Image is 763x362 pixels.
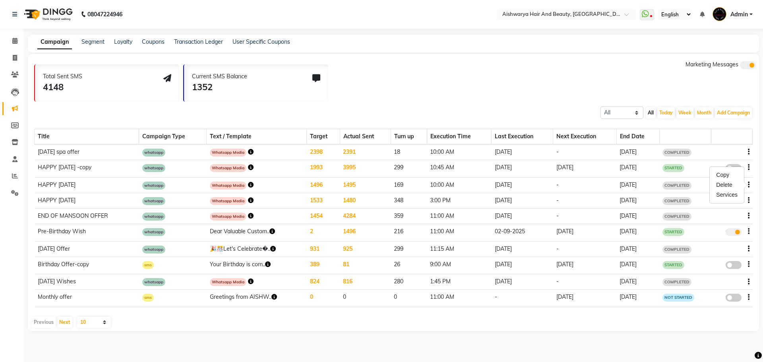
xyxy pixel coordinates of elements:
td: 931 [307,241,340,257]
td: 11:15 AM [427,241,491,257]
span: COMPLETED [662,182,691,190]
td: [DATE] [616,208,659,224]
span: whatsapp [142,197,165,205]
td: 0 [340,290,391,307]
td: 1480 [340,193,391,208]
span: Whatsapp Media [210,149,246,157]
label: true [726,228,742,236]
td: 925 [340,241,391,257]
th: Last Execution [492,129,553,145]
span: Admin [730,10,748,19]
label: false [726,261,742,269]
td: [DATE] [553,224,616,241]
td: - [553,208,616,224]
td: 9:00 AM [427,257,491,274]
td: 11:00 AM [427,290,491,307]
td: 0 [391,290,427,307]
td: [DATE] spa offer [35,144,139,160]
span: COMPLETED [662,278,691,286]
a: User Specific Coupons [232,38,290,45]
a: Segment [81,38,105,45]
span: STARTED [662,261,684,269]
button: Add Campaign [715,107,752,118]
td: [DATE] [492,241,553,257]
td: 2 [307,224,340,241]
td: 1533 [307,193,340,208]
td: 02-09-2025 [492,224,553,241]
span: Whatsapp Media [210,278,246,286]
td: 0 [307,290,340,307]
span: COMPLETED [662,149,691,157]
span: STARTED [662,228,684,236]
div: 4148 [43,81,82,94]
div: Copy [715,170,739,180]
td: [DATE] [616,177,659,193]
td: 4284 [340,208,391,224]
td: [DATE] [492,257,553,274]
td: 26 [391,257,427,274]
td: [DATE] [616,274,659,290]
td: 1454 [307,208,340,224]
td: [DATE] [616,193,659,208]
td: [DATE] [492,177,553,193]
th: Turn up [391,129,427,145]
span: whatsapp [142,228,165,236]
td: - [553,144,616,160]
td: [DATE] [616,257,659,274]
td: [DATE] [616,290,659,307]
td: [DATE] [616,144,659,160]
td: Pre-Birthday Wish [35,224,139,241]
span: sms [142,294,154,302]
button: Today [657,107,675,118]
img: Admin [713,7,726,21]
div: Current SMS Balance [192,72,247,81]
td: 11:00 AM [427,224,491,241]
td: - [553,241,616,257]
td: 1496 [307,177,340,193]
td: 824 [307,274,340,290]
td: 299 [391,160,427,178]
td: HAPPY [DATE] [35,177,139,193]
td: 348 [391,193,427,208]
td: [DATE] [492,144,553,160]
td: 2398 [307,144,340,160]
label: false [726,164,742,172]
span: whatsapp [142,246,165,254]
td: 10:45 AM [427,160,491,178]
b: 08047224946 [87,3,122,25]
th: Text / Template [207,129,307,145]
td: [DATE] [616,224,659,241]
td: [DATE] [492,208,553,224]
th: End Date [616,129,659,145]
button: Week [676,107,693,118]
span: STARTED [662,164,684,172]
span: NOT STARTED [662,294,694,302]
td: 11:00 AM [427,208,491,224]
button: Next [57,317,72,328]
td: 389 [307,257,340,274]
th: Execution Time [427,129,491,145]
span: whatsapp [142,164,165,172]
td: HAPPY [DATE] -copy [35,160,139,178]
td: 1495 [340,177,391,193]
span: Whatsapp Media [210,164,246,172]
td: Monthly offer [35,290,139,307]
td: Dear Valuable Custom.. [207,224,307,241]
div: 1352 [192,81,247,94]
td: 1496 [340,224,391,241]
span: Whatsapp Media [210,197,246,205]
td: Your Birthday is com.. [207,257,307,274]
span: COMPLETED [662,246,691,254]
th: Campaign Type [139,129,207,145]
th: Target [307,129,340,145]
td: [DATE] [616,160,659,178]
span: whatsapp [142,278,165,286]
span: Whatsapp Media [210,213,246,221]
span: whatsapp [142,213,165,221]
td: 299 [391,241,427,257]
td: 1993 [307,160,340,178]
td: 280 [391,274,427,290]
td: - [553,274,616,290]
td: 169 [391,177,427,193]
div: Services [715,190,739,200]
